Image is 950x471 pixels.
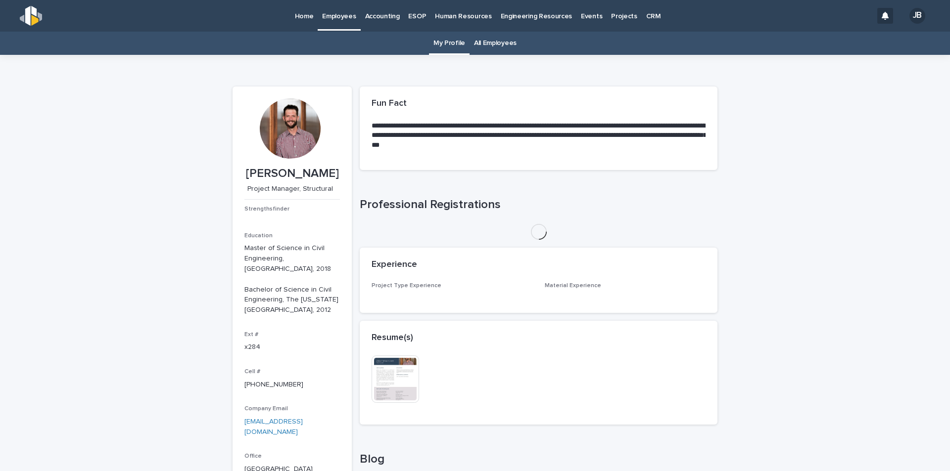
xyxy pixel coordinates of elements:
p: Master of Science in Civil Engineering, [GEOGRAPHIC_DATA], 2018 Bachelor of Science in Civil Engi... [244,243,340,315]
a: All Employees [474,32,517,55]
span: Ext # [244,332,258,338]
h2: Fun Fact [372,98,407,109]
span: Office [244,453,262,459]
a: [PHONE_NUMBER] [244,381,303,388]
a: x284 [244,343,260,350]
span: Project Type Experience [372,283,441,289]
a: My Profile [433,32,465,55]
h1: Professional Registrations [360,198,717,212]
a: [EMAIL_ADDRESS][DOMAIN_NAME] [244,418,303,435]
h2: Experience [372,259,417,270]
h1: Blog [360,452,717,467]
p: [PERSON_NAME] [244,167,340,181]
span: Material Experience [545,283,601,289]
span: Strengthsfinder [244,206,289,212]
span: Cell # [244,369,260,375]
img: s5b5MGTdWwFoU4EDV7nw [20,6,42,26]
span: Company Email [244,406,288,412]
span: Education [244,233,273,239]
div: JB [909,8,925,24]
h2: Resume(s) [372,333,413,343]
p: Project Manager, Structural [244,185,336,193]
